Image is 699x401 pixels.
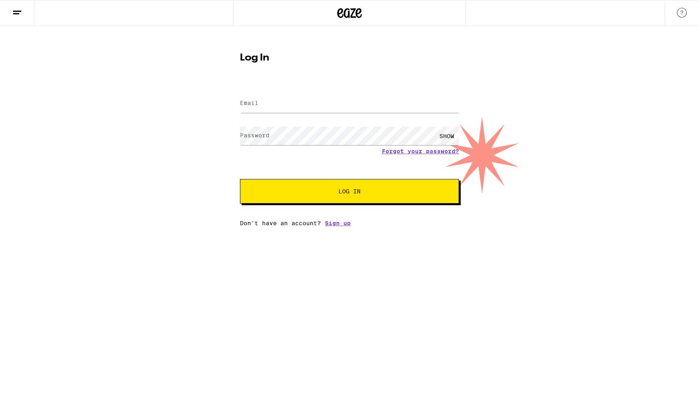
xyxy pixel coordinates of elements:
[382,148,459,155] a: Forgot your password?
[240,94,459,113] input: Email
[240,132,269,139] label: Password
[240,53,459,63] h1: Log In
[325,220,351,226] a: Sign up
[240,220,459,226] div: Don't have an account?
[240,179,459,204] button: Log In
[435,127,459,145] div: SHOW
[240,100,258,106] label: Email
[338,188,361,194] span: Log In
